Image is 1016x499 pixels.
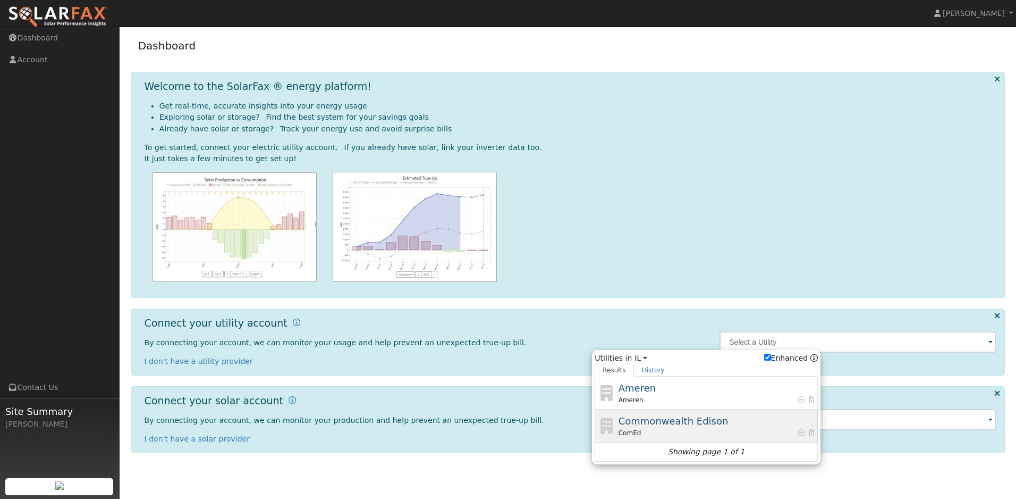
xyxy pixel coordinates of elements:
span: By connecting your account, we can monitor your usage and help prevent an unexpected true-up bill. [145,338,527,347]
img: retrieve [55,481,64,490]
li: Get real-time, accurate insights into your energy usage [159,101,996,112]
img: SolarFax [8,6,108,28]
li: Already have solar or storage? Track your energy use and avoid surprise bills [159,123,996,135]
input: Enhanced [764,354,771,361]
h1: Connect your utility account [145,317,287,329]
span: Commonwealth Edison [619,415,729,427]
h1: Connect your solar account [145,395,283,407]
span: ComEd [619,428,641,438]
span: Has bill PDF's [808,428,816,438]
a: Results [595,364,634,377]
span: Show enhanced providers [764,353,818,364]
a: Dashboard [138,39,196,52]
a: I don't have a utility provider [145,357,253,365]
label: Enhanced [764,353,808,364]
span: Utilities in [595,353,818,364]
span: Enhanced Provider [797,428,805,438]
span: Has bill PDF's [808,395,816,405]
input: Select a Utility [719,331,996,353]
div: [PERSON_NAME] [5,419,114,430]
input: Select an Inverter [719,409,996,430]
span: Enhanced Provider [797,395,805,405]
span: [PERSON_NAME] [943,9,1005,18]
span: Ameren [619,382,656,394]
a: IL [634,353,647,364]
a: History [634,364,673,377]
h1: Welcome to the SolarFax ® energy platform! [145,80,371,93]
div: It just takes a few minutes to get set up! [145,153,996,164]
div: To get started, connect your electric utility account. If you already have solar, link your inver... [145,142,996,153]
span: By connecting your account, we can monitor your production and help prevent an unexpected true-up... [145,416,544,425]
a: Enhanced Providers [810,354,818,362]
i: Showing page 1 of 1 [668,446,744,458]
span: Site Summary [5,404,114,419]
li: Exploring solar or storage? Find the best system for your savings goals [159,112,996,123]
span: Ameren [619,395,644,405]
a: I don't have a solar provider [145,435,250,443]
